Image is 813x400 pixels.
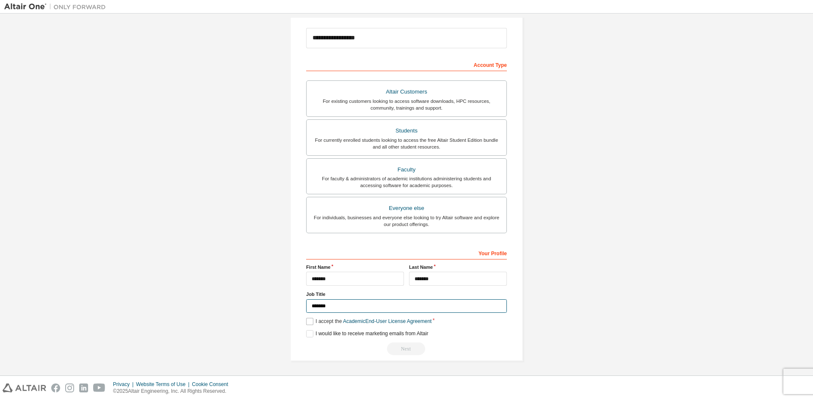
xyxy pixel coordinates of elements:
[409,264,507,270] label: Last Name
[306,58,507,71] div: Account Type
[51,383,60,392] img: facebook.svg
[312,164,501,176] div: Faculty
[65,383,74,392] img: instagram.svg
[312,125,501,137] div: Students
[79,383,88,392] img: linkedin.svg
[306,291,507,298] label: Job Title
[306,318,431,325] label: I accept the
[136,381,192,388] div: Website Terms of Use
[312,86,501,98] div: Altair Customers
[312,214,501,228] div: For individuals, businesses and everyone else looking to try Altair software and explore our prod...
[93,383,105,392] img: youtube.svg
[312,175,501,189] div: For faculty & administrators of academic institutions administering students and accessing softwa...
[113,381,136,388] div: Privacy
[3,383,46,392] img: altair_logo.svg
[312,98,501,111] div: For existing customers looking to access software downloads, HPC resources, community, trainings ...
[4,3,110,11] img: Altair One
[306,342,507,355] div: Read and acccept EULA to continue
[113,388,233,395] p: © 2025 Altair Engineering, Inc. All Rights Reserved.
[192,381,233,388] div: Cookie Consent
[343,318,431,324] a: Academic End-User License Agreement
[306,264,404,270] label: First Name
[306,330,428,337] label: I would like to receive marketing emails from Altair
[306,246,507,259] div: Your Profile
[312,202,501,214] div: Everyone else
[312,137,501,150] div: For currently enrolled students looking to access the free Altair Student Edition bundle and all ...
